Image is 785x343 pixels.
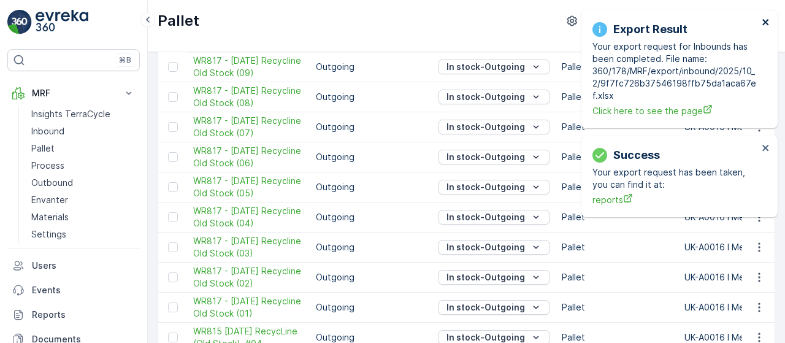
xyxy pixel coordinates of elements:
[32,309,135,321] p: Reports
[562,61,672,73] p: Pallet
[562,241,672,253] p: Pallet
[316,121,426,133] p: Outgoing
[31,125,64,137] p: Inbound
[446,91,525,103] p: In stock-Outgoing
[193,85,304,109] span: WR817 - [DATE] Recycline Old Stock (08)
[316,301,426,314] p: Outgoing
[193,115,304,139] a: WR817 - 28.01.2025 Recycline Old Stock (07)
[762,17,770,29] button: close
[446,271,525,283] p: In stock-Outgoing
[438,60,549,74] button: In stock-Outgoing
[168,182,178,192] div: Toggle Row Selected
[193,235,304,260] a: WR817 - 28.01.2025 Recycline Old Stock (03)
[168,152,178,162] div: Toggle Row Selected
[193,295,304,320] span: WR817 - [DATE] Recycline Old Stock (01)
[26,140,140,157] a: Pallet
[562,181,672,193] p: Pallet
[168,62,178,72] div: Toggle Row Selected
[562,301,672,314] p: Pallet
[36,10,88,34] img: logo_light-DOdMpM7g.png
[31,228,66,241] p: Settings
[31,177,73,189] p: Outbound
[193,85,304,109] a: WR817 - 28.01.2025 Recycline Old Stock (08)
[762,143,770,155] button: close
[316,181,426,193] p: Outgoing
[168,122,178,132] div: Toggle Row Selected
[438,210,549,225] button: In stock-Outgoing
[32,284,135,296] p: Events
[168,303,178,312] div: Toggle Row Selected
[26,123,140,140] a: Inbound
[592,40,758,102] p: Your export request for Inbounds has been completed. File name: 360/178/MRF/export/inbound/2025/1...
[193,205,304,229] span: WR817 - [DATE] Recycline Old Stock (04)
[193,235,304,260] span: WR817 - [DATE] Recycline Old Stock (03)
[562,271,672,283] p: Pallet
[7,81,140,106] button: MRF
[26,106,140,123] a: Insights TerraCycle
[26,209,140,226] a: Materials
[438,300,549,315] button: In stock-Outgoing
[158,11,199,31] p: Pallet
[446,151,525,163] p: In stock-Outgoing
[446,61,525,73] p: In stock-Outgoing
[592,104,758,117] a: Click here to see the page
[562,211,672,223] p: Pallet
[316,241,426,253] p: Outgoing
[316,271,426,283] p: Outgoing
[592,166,758,191] p: Your export request has been taken, you can find it at:
[446,301,525,314] p: In stock-Outgoing
[316,151,426,163] p: Outgoing
[438,150,549,164] button: In stock-Outgoing
[562,91,672,103] p: Pallet
[26,191,140,209] a: Envanter
[446,121,525,133] p: In stock-Outgoing
[446,211,525,223] p: In stock-Outgoing
[119,55,131,65] p: ⌘B
[31,108,110,120] p: Insights TerraCycle
[438,90,549,104] button: In stock-Outgoing
[193,205,304,229] a: WR817 - 28.01.2025 Recycline Old Stock (04)
[193,145,304,169] a: WR817 - 28.01.2025 Recycline Old Stock (06)
[193,265,304,290] span: WR817 - [DATE] Recycline Old Stock (02)
[316,91,426,103] p: Outgoing
[168,92,178,102] div: Toggle Row Selected
[193,295,304,320] a: WR817 - 28.01.2025 Recycline Old Stock (01)
[316,61,426,73] p: Outgoing
[438,120,549,134] button: In stock-Outgoing
[7,253,140,278] a: Users
[193,115,304,139] span: WR817 - [DATE] Recycline Old Stock (07)
[562,121,672,133] p: Pallet
[592,193,758,206] a: reports
[438,270,549,285] button: In stock-Outgoing
[7,10,32,34] img: logo
[562,151,672,163] p: Pallet
[193,175,304,199] span: WR817 - [DATE] Recycline Old Stock (05)
[613,21,687,38] p: Export Result
[193,145,304,169] span: WR817 - [DATE] Recycline Old Stock (06)
[446,241,525,253] p: In stock-Outgoing
[31,142,55,155] p: Pallet
[193,175,304,199] a: WR817 - 28.01.2025 Recycline Old Stock (05)
[26,174,140,191] a: Outbound
[7,303,140,327] a: Reports
[168,242,178,252] div: Toggle Row Selected
[7,278,140,303] a: Events
[193,55,304,79] span: WR817 - [DATE] Recycline Old Stock (09)
[438,240,549,255] button: In stock-Outgoing
[613,147,660,164] p: Success
[32,260,135,272] p: Users
[316,211,426,223] p: Outgoing
[168,272,178,282] div: Toggle Row Selected
[32,87,115,99] p: MRF
[168,212,178,222] div: Toggle Row Selected
[193,265,304,290] a: WR817 - 28.01.2025 Recycline Old Stock (02)
[26,157,140,174] a: Process
[31,160,64,172] p: Process
[31,194,68,206] p: Envanter
[446,181,525,193] p: In stock-Outgoing
[438,180,549,195] button: In stock-Outgoing
[193,55,304,79] a: WR817 - 28.01.2025 Recycline Old Stock (09)
[168,333,178,342] div: Toggle Row Selected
